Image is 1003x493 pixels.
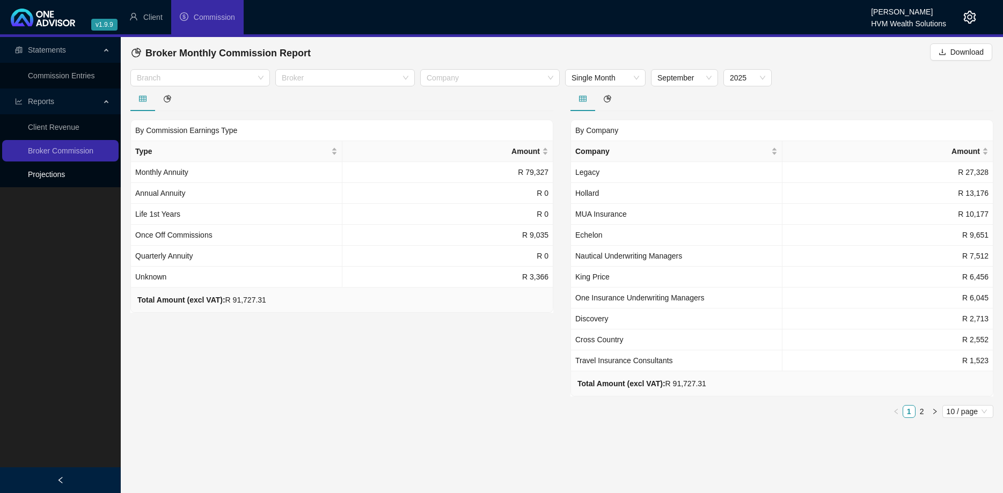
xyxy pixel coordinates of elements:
[572,70,639,86] span: Single Month
[939,48,946,56] span: download
[575,210,627,218] span: MUA Insurance
[575,314,608,323] span: Discovery
[131,48,141,57] span: pie-chart
[130,120,553,141] div: By Commission Earnings Type
[782,288,994,308] td: R 6,045
[575,335,623,344] span: Cross Country
[135,145,329,157] span: Type
[928,405,941,418] li: Next Page
[342,225,554,246] td: R 9,035
[575,293,704,302] span: One Insurance Underwriting Managers
[129,12,138,21] span: user
[782,329,994,350] td: R 2,552
[28,46,66,54] span: Statements
[571,141,782,162] th: Company
[871,3,946,14] div: [PERSON_NAME]
[28,97,54,106] span: Reports
[342,267,554,288] td: R 3,366
[871,14,946,26] div: HVM Wealth Solutions
[135,168,188,176] span: Monthly Annuity
[575,145,769,157] span: Company
[575,273,610,281] span: King Price
[137,296,225,304] b: Total Amount (excl VAT):
[963,11,976,24] span: setting
[890,405,903,418] button: left
[787,145,980,157] span: Amount
[575,252,682,260] span: Nautical Underwriting Managers
[942,405,993,418] div: Page Size
[575,356,673,365] span: Travel Insurance Consultants
[575,189,599,197] span: Hollard
[28,71,94,80] a: Commission Entries
[28,146,93,155] a: Broker Commission
[947,406,989,417] span: 10 / page
[916,406,928,417] a: 2
[932,408,938,415] span: right
[135,273,166,281] span: Unknown
[782,246,994,267] td: R 7,512
[782,308,994,329] td: R 2,713
[342,183,554,204] td: R 0
[347,145,540,157] span: Amount
[577,378,706,389] div: R 91,727.31
[903,406,915,417] a: 1
[950,46,984,58] span: Download
[180,12,188,21] span: dollar
[782,225,994,246] td: R 9,651
[579,95,587,102] span: table
[342,246,554,267] td: R 0
[782,183,994,204] td: R 13,176
[15,46,23,54] span: reconciliation
[604,95,611,102] span: pie-chart
[137,294,266,306] div: R 91,727.31
[782,141,994,162] th: Amount
[342,162,554,183] td: R 79,327
[575,168,599,176] span: Legacy
[928,405,941,418] button: right
[782,204,994,225] td: R 10,177
[131,141,342,162] th: Type
[782,162,994,183] td: R 27,328
[28,170,65,179] a: Projections
[143,13,163,21] span: Client
[135,189,185,197] span: Annual Annuity
[890,405,903,418] li: Previous Page
[135,231,213,239] span: Once Off Commissions
[139,95,147,102] span: table
[57,476,64,484] span: left
[893,408,899,415] span: left
[135,210,180,218] span: Life 1st Years
[916,405,928,418] li: 2
[164,95,171,102] span: pie-chart
[15,98,23,105] span: line-chart
[342,141,554,162] th: Amount
[657,70,712,86] span: September
[194,13,235,21] span: Commission
[782,267,994,288] td: R 6,456
[730,70,765,86] span: 2025
[782,350,994,371] td: R 1,523
[91,19,118,31] span: v1.9.9
[570,120,993,141] div: By Company
[930,43,992,61] button: Download
[135,252,193,260] span: Quarterly Annuity
[342,204,554,225] td: R 0
[145,48,311,58] span: Broker Monthly Commission Report
[577,379,665,388] b: Total Amount (excl VAT):
[903,405,916,418] li: 1
[11,9,75,26] img: 2df55531c6924b55f21c4cf5d4484680-logo-light.svg
[575,231,603,239] span: Echelon
[28,123,79,131] a: Client Revenue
